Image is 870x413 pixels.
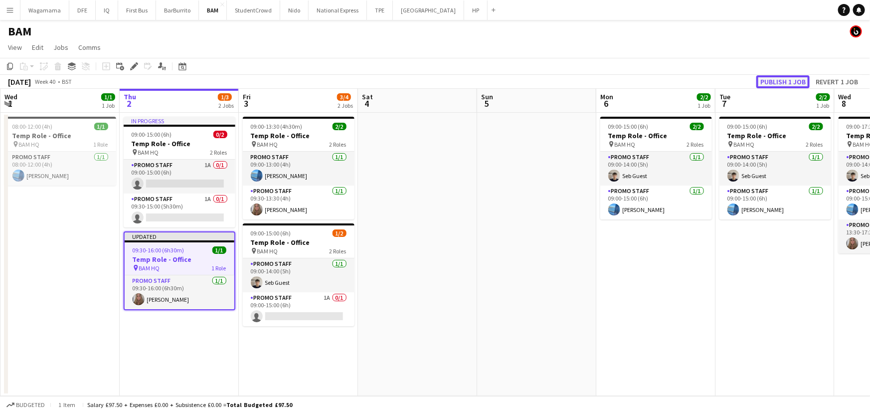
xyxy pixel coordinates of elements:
[600,92,613,101] span: Mon
[102,102,115,109] div: 1 Job
[330,141,347,148] span: 2 Roles
[330,247,347,255] span: 2 Roles
[599,98,613,109] span: 6
[124,117,235,125] div: In progress
[687,141,704,148] span: 2 Roles
[124,139,235,148] h3: Temp Role - Office
[251,123,303,130] span: 09:00-13:30 (4h30m)
[8,24,31,39] h1: BAM
[243,152,354,186] app-card-role: Promo Staff1/109:00-13:00 (4h)[PERSON_NAME]
[8,43,22,52] span: View
[615,141,636,148] span: BAM HQ
[727,123,768,130] span: 09:00-15:00 (6h)
[251,229,291,237] span: 09:00-15:00 (6h)
[809,123,823,130] span: 2/2
[122,98,136,109] span: 2
[4,131,116,140] h3: Temp Role - Office
[55,401,79,409] span: 1 item
[4,92,17,101] span: Wed
[132,131,172,138] span: 09:00-15:00 (6h)
[4,41,26,54] a: View
[464,0,488,20] button: HP
[212,264,226,272] span: 1 Role
[125,275,234,309] app-card-role: Promo Staff1/109:30-16:00 (6h30m)[PERSON_NAME]
[812,75,862,88] button: Revert 1 job
[16,402,45,409] span: Budgeted
[5,400,46,411] button: Budgeted
[139,264,160,272] span: BAM HQ
[338,102,353,109] div: 2 Jobs
[243,292,354,326] app-card-role: Promo Staff1A0/109:00-15:00 (6h)
[243,238,354,247] h3: Temp Role - Office
[243,131,354,140] h3: Temp Role - Office
[101,93,115,101] span: 1/1
[78,43,101,52] span: Comms
[719,117,831,219] app-job-card: 09:00-15:00 (6h)2/2Temp Role - Office BAM HQ2 RolesPromo Staff1/109:00-14:00 (5h)Seb GuestPromo S...
[156,0,199,20] button: BarBurrito
[4,152,116,186] app-card-role: Promo Staff1/108:00-12:00 (4h)[PERSON_NAME]
[850,25,862,37] app-user-avatar: Tim Bodenham
[133,246,184,254] span: 09:30-16:00 (6h30m)
[817,102,830,109] div: 1 Job
[697,102,710,109] div: 1 Job
[125,232,234,240] div: Updated
[3,98,17,109] span: 1
[74,41,105,54] a: Comms
[734,141,755,148] span: BAM HQ
[719,152,831,186] app-card-role: Promo Staff1/109:00-14:00 (5h)Seb Guest
[4,117,116,186] app-job-card: 08:00-12:00 (4h)1/1Temp Role - Office BAM HQ1 RolePromo Staff1/108:00-12:00 (4h)[PERSON_NAME]
[125,255,234,264] h3: Temp Role - Office
[243,117,354,219] div: 09:00-13:30 (4h30m)2/2Temp Role - Office BAM HQ2 RolesPromo Staff1/109:00-13:00 (4h)[PERSON_NAME]...
[837,98,852,109] span: 8
[337,93,351,101] span: 3/4
[218,93,232,101] span: 1/3
[719,186,831,219] app-card-role: Promo Staff1/109:00-15:00 (6h)[PERSON_NAME]
[53,43,68,52] span: Jobs
[33,78,58,85] span: Week 40
[124,231,235,310] app-job-card: Updated09:30-16:00 (6h30m)1/1Temp Role - Office BAM HQ1 RolePromo Staff1/109:30-16:00 (6h30m)[PER...
[210,149,227,156] span: 2 Roles
[87,401,292,409] div: Salary £97.50 + Expenses £0.00 + Subsistence £0.00 =
[212,246,226,254] span: 1/1
[124,160,235,194] app-card-role: Promo Staff1A0/109:00-15:00 (6h)
[124,117,235,227] app-job-card: In progress09:00-15:00 (6h)0/2Temp Role - Office BAM HQ2 RolesPromo Staff1A0/109:00-15:00 (6h) Pr...
[28,41,47,54] a: Edit
[367,0,393,20] button: TPE
[20,0,69,20] button: Wagamama
[8,77,31,87] div: [DATE]
[62,78,72,85] div: BST
[756,75,810,88] button: Publish 1 job
[719,131,831,140] h3: Temp Role - Office
[481,92,493,101] span: Sun
[480,98,493,109] span: 5
[718,98,731,109] span: 7
[309,0,367,20] button: National Express
[608,123,649,130] span: 09:00-15:00 (6h)
[124,194,235,227] app-card-role: Promo Staff1A0/109:30-15:00 (5h30m)
[12,123,53,130] span: 08:00-12:00 (4h)
[227,0,280,20] button: StudentCrowd
[124,92,136,101] span: Thu
[226,401,292,409] span: Total Budgeted £97.50
[806,141,823,148] span: 2 Roles
[19,141,40,148] span: BAM HQ
[839,92,852,101] span: Wed
[600,117,712,219] app-job-card: 09:00-15:00 (6h)2/2Temp Role - Office BAM HQ2 RolesPromo Staff1/109:00-14:00 (5h)Seb GuestPromo S...
[816,93,830,101] span: 2/2
[243,92,251,101] span: Fri
[600,152,712,186] app-card-role: Promo Staff1/109:00-14:00 (5h)Seb Guest
[333,229,347,237] span: 1/2
[94,123,108,130] span: 1/1
[243,223,354,326] app-job-card: 09:00-15:00 (6h)1/2Temp Role - Office BAM HQ2 RolesPromo Staff1/109:00-14:00 (5h)Seb GuestPromo S...
[243,258,354,292] app-card-role: Promo Staff1/109:00-14:00 (5h)Seb Guest
[218,102,234,109] div: 2 Jobs
[360,98,373,109] span: 4
[241,98,251,109] span: 3
[257,247,278,255] span: BAM HQ
[257,141,278,148] span: BAM HQ
[118,0,156,20] button: First Bus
